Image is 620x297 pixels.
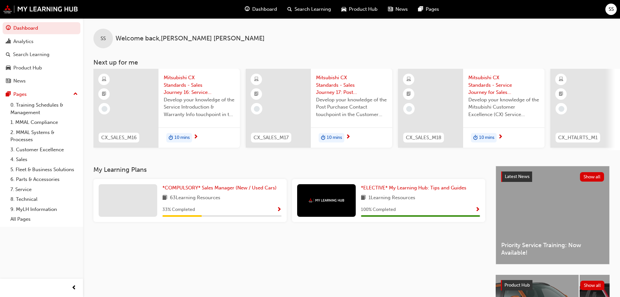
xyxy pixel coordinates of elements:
span: *ELECTIVE* My Learning Hub: Tips and Guides [361,185,466,191]
span: 100 % Completed [361,206,396,214]
a: guage-iconDashboard [240,3,282,16]
a: Product Hub [3,62,80,74]
span: duration-icon [169,134,173,142]
button: Show Progress [277,206,282,214]
span: Develop your knowledge of the Post Purchase Contact touchpoint in the Customer Excellence (CX) Sa... [316,96,387,118]
span: News [395,6,408,13]
a: 3. Customer Excellence [8,145,80,155]
span: booktick-icon [102,90,106,98]
span: 10 mins [174,134,190,141]
span: 10 mins [327,134,342,141]
span: Mitsubishi CX Standards - Sales Journey 17: Post Purchase Contact [316,74,387,96]
span: Mitsubishi CX Standards - Service Journey for Sales Staff [468,74,539,96]
a: Analytics [3,36,80,48]
button: Pages [3,88,80,100]
a: Dashboard [3,22,80,34]
span: learningResourceType_ELEARNING-icon [559,75,563,84]
span: booktick-icon [406,90,411,98]
div: News [13,77,26,85]
span: news-icon [6,78,11,84]
a: 6. Parts & Accessories [8,174,80,185]
button: DashboardAnalyticsSearch LearningProduct HubNews [3,21,80,88]
span: next-icon [193,134,198,140]
span: CX_SALES_M17 [254,134,289,141]
a: search-iconSearch Learning [282,3,336,16]
div: Pages [13,91,27,98]
a: 0. Training Schedules & Management [8,100,80,117]
span: CX_HTALRTS_M1 [558,134,598,141]
span: learningRecordVerb_NONE-icon [558,106,564,112]
span: search-icon [287,5,292,13]
span: duration-icon [473,134,478,142]
span: next-icon [346,134,351,140]
span: Product Hub [349,6,378,13]
span: pages-icon [6,92,11,97]
a: mmal [3,5,78,13]
span: Product Hub [504,282,530,288]
span: Welcome back , [PERSON_NAME] [PERSON_NAME] [116,35,265,42]
a: car-iconProduct Hub [336,3,383,16]
span: pages-icon [418,5,423,13]
span: 63 Learning Resources [170,194,220,202]
span: 1 Learning Resources [368,194,415,202]
span: Pages [426,6,439,13]
span: Show Progress [277,207,282,213]
span: car-icon [6,65,11,71]
span: CX_SALES_M16 [101,134,137,141]
span: next-icon [498,134,503,140]
a: 1. MMAL Compliance [8,117,80,127]
span: Search Learning [295,6,331,13]
a: 8. Technical [8,194,80,204]
a: News [3,75,80,87]
span: learningRecordVerb_NONE-icon [102,106,107,112]
img: mmal [309,198,344,202]
span: car-icon [341,5,346,13]
a: 4. Sales [8,155,80,165]
button: Show all [580,281,605,290]
span: CX_SALES_M18 [406,134,441,141]
a: 2. MMAL Systems & Processes [8,127,80,145]
button: SS [605,4,617,15]
a: *ELECTIVE* My Learning Hub: Tips and Guides [361,184,469,192]
h3: My Learning Plans [93,166,485,173]
span: Priority Service Training: Now Available! [501,242,604,256]
span: learningResourceType_ELEARNING-icon [102,75,106,84]
span: learningRecordVerb_NONE-icon [254,106,260,112]
span: Show Progress [475,207,480,213]
span: Develop your knowledge of the Mitsubishi Customer Excellence (CX) Service Journey. [468,96,539,118]
span: search-icon [6,52,10,58]
a: All Pages [8,214,80,224]
div: Search Learning [13,51,49,58]
span: learningResourceType_ELEARNING-icon [254,75,259,84]
a: CX_SALES_M16Mitsubishi CX Standards - Sales Journey 16: Service Introduction & Warranty InfoDevel... [93,69,240,148]
span: Latest News [505,174,530,179]
span: Develop your knowledge of the Service Introduction & Warranty Info touchpoint in the Customer Exc... [164,96,235,118]
span: chart-icon [6,39,11,45]
a: 5. Fleet & Business Solutions [8,165,80,175]
a: CX_SALES_M18Mitsubishi CX Standards - Service Journey for Sales StaffDevelop your knowledge of th... [398,69,544,148]
a: 7. Service [8,185,80,195]
span: book-icon [162,194,167,202]
a: Latest NewsShow allPriority Service Training: Now Available! [496,166,610,264]
span: guage-icon [245,5,250,13]
span: up-icon [73,90,78,98]
a: Search Learning [3,49,80,61]
span: booktick-icon [559,90,563,98]
h3: Next up for me [83,59,620,66]
span: Dashboard [252,6,277,13]
span: SS [609,6,614,13]
a: news-iconNews [383,3,413,16]
a: pages-iconPages [413,3,444,16]
span: Mitsubishi CX Standards - Sales Journey 16: Service Introduction & Warranty Info [164,74,235,96]
a: Latest NewsShow all [501,171,604,182]
span: SS [101,35,106,42]
span: booktick-icon [254,90,259,98]
span: duration-icon [321,134,325,142]
span: learningResourceType_ELEARNING-icon [406,75,411,84]
a: *COMPULSORY* Sales Manager (New / Used Cars) [162,184,279,192]
span: *COMPULSORY* Sales Manager (New / Used Cars) [162,185,277,191]
span: learningRecordVerb_NONE-icon [406,106,412,112]
button: Show Progress [475,206,480,214]
button: Show all [580,172,604,182]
